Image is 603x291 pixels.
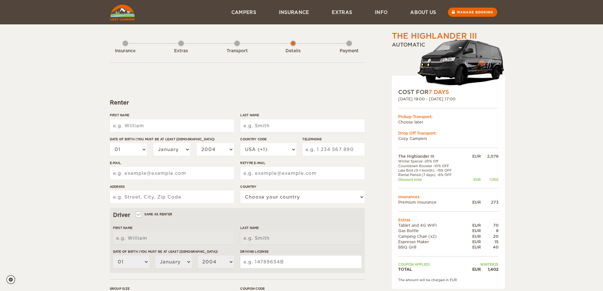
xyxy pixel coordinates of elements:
[276,48,311,54] div: Details
[398,173,466,177] td: Rental Period (7 days): -8% OFF
[240,137,296,142] label: Country Code
[398,244,466,250] td: BBQ Grill
[113,232,234,244] input: e.g. William
[481,199,499,205] div: 273
[398,114,499,119] div: Pickup Transport:
[108,48,143,54] div: Insurance
[110,191,234,203] input: e.g. Street, City, Zip Code
[481,154,499,159] div: 2,076
[398,228,466,233] td: Gas Bottle
[481,228,499,233] div: 8
[398,234,466,239] td: Camping Chair (x2)
[240,113,364,117] label: Last Name
[302,143,364,156] input: e.g. 1 234 567 890
[398,223,466,228] td: Tablet and 4G WIFI
[465,239,481,244] div: EUR
[465,199,481,205] div: EUR
[398,130,499,136] div: Drop Off Transport:
[332,48,367,54] div: Payment
[465,234,481,239] div: EUR
[398,164,466,168] td: Countdown Booster -10% OFF
[481,239,499,244] div: 15
[220,48,254,54] div: Transport
[398,96,499,102] div: [DATE] 19:00 - [DATE] 17:00
[429,89,449,95] span: 7 Days
[240,167,364,180] input: e.g. example@example.com
[398,267,466,272] td: TOTAL
[113,211,361,219] div: Driver
[240,286,364,291] label: Coupon code
[398,217,499,223] td: Extras
[240,225,361,230] label: Last Name
[6,275,19,284] a: Cookie settings
[398,119,499,125] td: Choose later
[110,167,234,180] input: e.g. example@example.com
[110,5,135,21] img: Cozy Campers
[164,48,198,54] div: Extras
[481,177,499,182] div: -1,100
[110,161,234,165] label: E-mail
[240,256,361,268] input: e.g. 14789654B
[398,239,466,244] td: Espresso Maker
[113,225,234,230] label: First Name
[398,159,466,163] td: Winter Special -20% Off
[398,168,466,173] td: Late Bird (0-1 month): -15% OFF
[240,119,364,132] input: e.g. Smith
[240,249,361,254] label: Driving License
[240,184,364,189] label: Country
[240,161,364,165] label: Retype E-mail
[481,223,499,228] div: 70
[398,199,466,205] td: Premium Insurance
[136,211,173,217] label: Same as renter
[398,262,466,267] td: Coupon applied
[110,99,365,106] div: Renter
[398,88,499,96] div: COST FOR
[113,249,234,254] label: Date of birth (You must be at least [DEMOGRAPHIC_DATA])
[110,137,234,142] label: Date of birth (You must be at least [DEMOGRAPHIC_DATA])
[136,213,141,217] input: Same as renter
[465,223,481,228] div: EUR
[398,177,466,182] td: Discount total
[481,234,499,239] div: 20
[392,31,477,41] div: The Highlander III
[398,278,499,282] div: The amount will be charged in EUR
[465,177,481,182] div: EUR
[110,184,234,189] label: Address
[465,267,481,272] div: EUR
[110,286,234,291] label: Group size
[398,154,466,159] td: The Highlander III
[481,244,499,250] div: 40
[240,232,361,244] input: e.g. Smith
[448,8,497,17] a: Manage booking
[110,113,234,117] label: First Name
[465,262,498,267] td: WINTER25
[465,228,481,233] div: EUR
[465,244,481,250] div: EUR
[465,154,481,159] div: EUR
[398,136,499,141] td: Cozy Campers
[398,194,499,199] td: Insurances
[110,119,234,132] input: e.g. William
[417,36,505,88] img: stor-langur-4.png
[392,41,505,88] div: Automatic
[481,267,499,272] div: 1,402
[302,137,364,142] label: Telephone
